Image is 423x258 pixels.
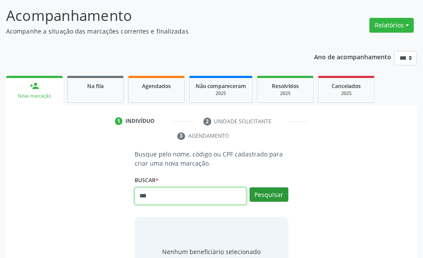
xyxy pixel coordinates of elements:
[30,81,39,91] div: person_add
[196,90,246,97] div: 2025
[196,82,246,90] span: Não compareceram
[125,117,155,125] div: Indivíduo
[332,82,361,90] span: Cancelados
[87,82,104,90] span: Na fila
[115,117,123,125] div: 1
[6,27,294,36] p: Acompanhe a situação das marcações correntes e finalizadas
[135,174,159,187] label: Buscar
[325,90,368,97] div: 2025
[142,82,171,90] span: Agendados
[272,82,299,90] span: Resolvidos
[12,93,57,99] div: Nova marcação
[369,18,414,33] button: Relatórios
[264,90,307,97] div: 2025
[135,149,288,168] p: Busque pelo nome, código ou CPF cadastrado para criar uma nova marcação.
[314,51,391,62] p: Ano de acompanhamento
[6,5,294,27] p: Acompanhamento
[250,187,288,202] button: Pesquisar
[162,247,261,256] span: Nenhum beneficiário selecionado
